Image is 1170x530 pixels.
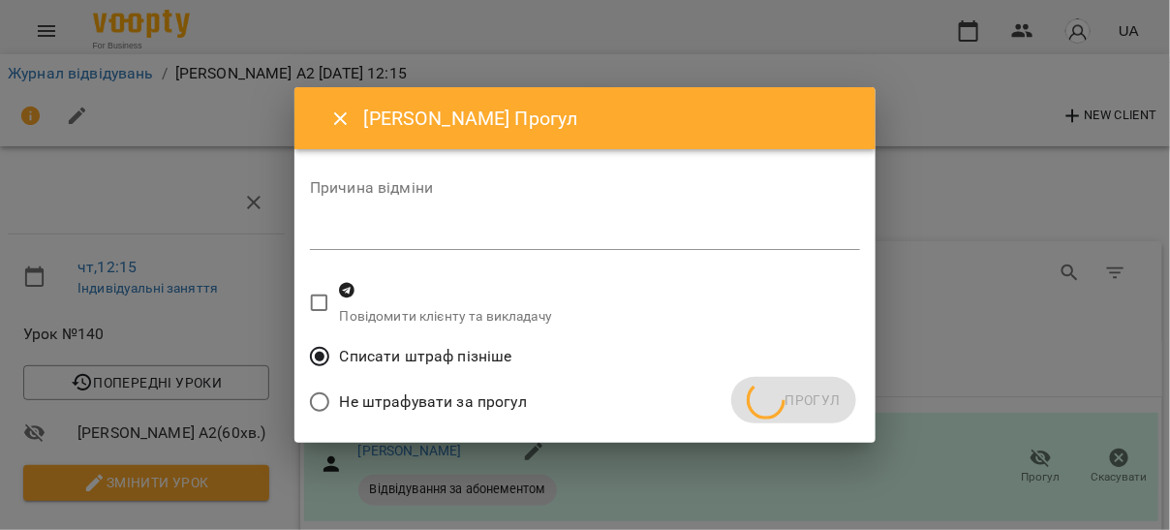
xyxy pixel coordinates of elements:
button: Close [318,96,364,142]
label: Причина відміни [310,180,860,196]
span: Не штрафувати за прогул [340,390,527,414]
p: Повідомити клієнту та викладачу [340,307,553,327]
span: Списати штраф пізніше [340,345,512,368]
h6: [PERSON_NAME] Прогул [364,104,852,134]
